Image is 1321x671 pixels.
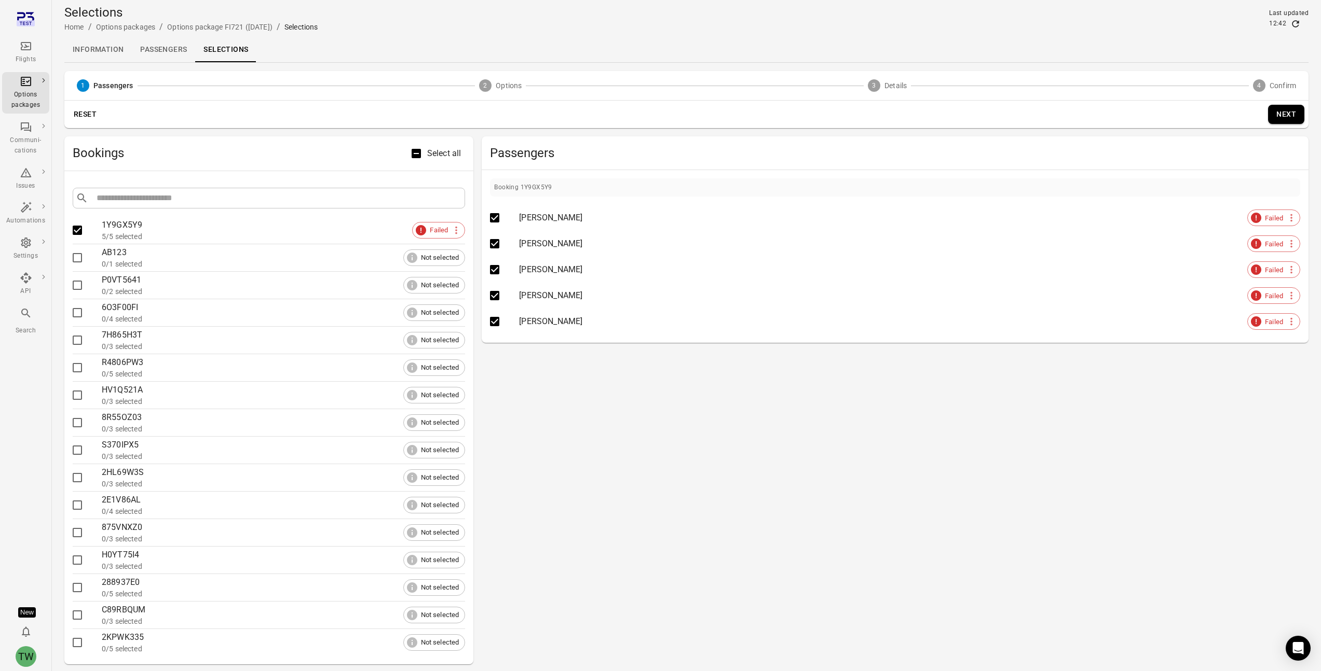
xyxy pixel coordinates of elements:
span: Failed [1259,239,1289,249]
div: Open Intercom Messenger [1286,636,1311,661]
div: [PERSON_NAME] [519,289,1275,302]
div: Tooltip anchor [18,607,36,618]
span: Not selected [415,445,465,455]
text: 1 [81,82,85,89]
div: Last updated [1269,8,1309,19]
div: [PERSON_NAME] [519,237,1275,250]
div: Search [6,326,45,336]
span: Not selected [415,527,465,538]
div: 12:42 [1269,19,1286,29]
div: Failed [1247,287,1300,304]
div: R4806PW3 [102,356,465,369]
text: 4 [1257,82,1261,89]
a: Passengers [132,37,195,62]
div: 0/4 selected [102,314,465,324]
div: Issues [6,181,45,191]
span: Details [884,80,907,91]
div: [PERSON_NAME] [519,315,1275,328]
span: Failed [1259,317,1289,327]
div: 2KPWK335 [102,631,465,644]
a: Options packages [96,23,155,31]
div: 2E1V86AL [102,494,465,506]
button: Tony Wang [11,642,40,671]
span: Options [496,80,522,91]
span: Failed [1259,291,1289,301]
div: P0VT5641 [102,274,465,286]
span: Not selected [415,417,465,428]
div: Options packages [6,90,45,110]
a: API [2,269,49,300]
li: / [88,21,92,33]
div: 0/3 selected [102,424,465,434]
span: Not selected [415,500,465,510]
span: Not selected [415,637,465,648]
div: 0/5 selected [102,589,465,599]
div: 7H865H3T [102,329,465,341]
div: 0/5 selected [102,644,465,654]
div: 0/3 selected [102,616,465,626]
div: 0/3 selected [102,341,465,352]
div: 0/3 selected [102,561,465,571]
nav: Breadcrumbs [64,21,318,33]
div: Local navigation [64,37,1309,62]
div: 0/1 selected [102,259,465,269]
div: Settings [6,251,45,261]
div: Failed [1247,261,1300,278]
div: 0/5 selected [102,369,465,379]
span: Failed [1259,213,1289,223]
span: Confirm [1270,80,1296,91]
div: 0/3 selected [102,479,465,489]
div: S370IPX5 [102,439,465,451]
span: Not selected [415,582,465,593]
text: 2 [484,82,487,89]
div: Failed [412,222,465,239]
div: [PERSON_NAME] [519,212,1275,224]
button: Search [2,304,49,339]
a: Selections [195,37,256,62]
div: 5/5 selected [102,231,465,242]
text: 3 [873,82,876,89]
div: 0/3 selected [102,451,465,462]
span: Not selected [415,307,465,318]
div: 6O3F00FI [102,301,465,314]
span: Not selected [415,335,465,345]
button: Next [1268,105,1304,124]
div: API [6,286,45,297]
li: / [277,21,280,33]
h1: Selections [64,4,318,21]
div: AB123 [102,246,465,259]
div: 0/3 selected [102,396,465,407]
div: 288937E0 [102,576,465,589]
span: Not selected [415,472,465,483]
div: 1Y9GX5Y9 [102,219,465,231]
div: 0/4 selected [102,506,465,516]
a: Automations [2,198,49,229]
div: 0/2 selected [102,286,465,297]
div: 2HL69W3S [102,466,465,479]
span: Passengers [490,145,1300,161]
div: Failed [1247,209,1300,226]
div: C89RBQUM [102,604,465,616]
span: Passengers [93,80,133,91]
div: Booking 1Y9GX5Y9 [494,183,552,193]
a: Home [64,23,84,31]
span: Select all [427,147,461,160]
button: Notifications [16,621,36,642]
div: 8R55OZ03 [102,411,465,424]
li: / [159,21,163,33]
div: H0YT75I4 [102,549,465,561]
div: TW [16,646,36,667]
div: Failed [1247,235,1300,252]
span: Not selected [415,362,465,373]
a: Communi-cations [2,118,49,159]
a: Issues [2,163,49,194]
span: Not selected [415,390,465,400]
div: HV1Q521A [102,384,465,396]
div: Failed [1247,313,1300,330]
span: Not selected [415,280,465,290]
div: Communi-cations [6,135,45,156]
div: Flights [6,54,45,65]
div: 875VNXZ0 [102,521,465,534]
button: Reset [69,105,102,124]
